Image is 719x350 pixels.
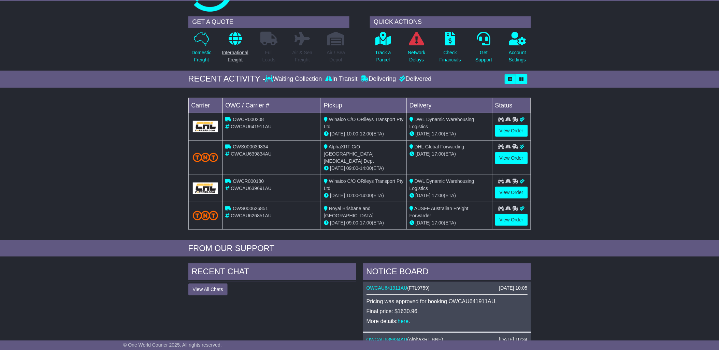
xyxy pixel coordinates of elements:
[363,263,531,282] div: NOTICE BOARD
[346,220,358,225] span: 09:00
[475,49,492,63] p: Get Support
[193,211,218,220] img: TNT_Domestic.png
[321,98,407,113] td: Pickup
[188,263,356,282] div: RECENT CHAT
[231,186,272,191] span: OWCAU639691AU
[508,31,527,67] a: AccountSettings
[327,49,345,63] p: Air / Sea Depot
[231,151,272,157] span: OWCAU639834AU
[346,193,358,198] span: 10:00
[416,220,431,225] span: [DATE]
[440,49,461,63] p: Check Financials
[324,75,359,83] div: In Transit
[188,283,228,295] button: View All Chats
[409,192,489,199] div: (ETA)
[495,125,528,137] a: View Order
[330,220,345,225] span: [DATE]
[193,121,218,132] img: GetCarrierServiceLogo
[360,131,372,136] span: 12:00
[366,308,528,315] p: Final price: $1630.96.
[409,130,489,137] div: (ETA)
[495,152,528,164] a: View Order
[231,124,272,129] span: OWCAU641911AU
[330,131,345,136] span: [DATE]
[191,49,211,63] p: Domestic Freight
[324,206,374,218] span: Royal Brisbane and [GEOGRAPHIC_DATA]
[330,193,345,198] span: [DATE]
[324,117,404,129] span: Winaico C/O ORileys Transport Pty Ltd
[233,117,264,122] span: OWCR000208
[416,193,431,198] span: [DATE]
[366,337,407,342] a: OWCAU639834AU
[222,31,249,67] a: InternationalFreight
[375,31,391,67] a: Track aParcel
[432,151,444,157] span: 17:00
[360,165,372,171] span: 14:00
[398,318,408,324] a: here
[475,31,492,67] a: GetSupport
[409,219,489,227] div: (ETA)
[407,31,426,67] a: NetworkDelays
[324,130,404,137] div: - (ETA)
[409,117,474,129] span: DWL Dynamic Warehousing Logistics
[432,220,444,225] span: 17:00
[193,153,218,162] img: TNT_Domestic.png
[375,49,391,63] p: Track a Parcel
[415,144,464,149] span: DHL Global Forwarding
[222,49,248,63] p: International Freight
[233,178,264,184] span: OWCR000180
[366,298,528,305] p: Pricing was approved for booking OWCAU641911AU.
[346,165,358,171] span: 09:00
[324,192,404,199] div: - (ETA)
[499,337,527,342] div: [DATE] 10:34
[265,75,323,83] div: Waiting Collection
[492,98,531,113] td: Status
[366,285,407,291] a: OWCAU641911AU
[260,49,277,63] p: Full Loads
[346,131,358,136] span: 10:00
[406,98,492,113] td: Delivery
[432,131,444,136] span: 17:00
[233,206,268,211] span: OWS000626851
[188,244,531,253] div: FROM OUR SUPPORT
[188,98,222,113] td: Carrier
[495,187,528,199] a: View Order
[509,49,526,63] p: Account Settings
[188,16,349,28] div: GET A QUOTE
[409,206,469,218] span: AUSFF Australian Freight Forwarder
[330,165,345,171] span: [DATE]
[359,75,398,83] div: Delivering
[324,165,404,172] div: - (ETA)
[416,131,431,136] span: [DATE]
[398,75,432,83] div: Delivered
[366,285,528,291] div: ( )
[366,318,528,324] p: More details: .
[409,285,428,291] span: FTL9759
[222,98,321,113] td: OWC / Carrier #
[292,49,313,63] p: Air & Sea Freight
[193,183,218,194] img: GetCarrierServiceLogo
[188,74,265,84] div: RECENT ACTIVITY -
[324,178,404,191] span: Winaico C/O ORileys Transport Pty Ltd
[409,337,442,342] span: AlphaXRT BNE
[360,220,372,225] span: 17:00
[191,31,212,67] a: DomesticFreight
[123,342,222,348] span: © One World Courier 2025. All rights reserved.
[370,16,531,28] div: QUICK ACTIONS
[499,285,527,291] div: [DATE] 10:05
[409,178,474,191] span: DWL Dynamic Warehousing Logistics
[432,193,444,198] span: 17:00
[231,213,272,218] span: OWCAU626851AU
[324,219,404,227] div: - (ETA)
[439,31,461,67] a: CheckFinancials
[233,144,268,149] span: OWS000639834
[366,337,528,342] div: ( )
[416,151,431,157] span: [DATE]
[408,49,425,63] p: Network Delays
[360,193,372,198] span: 14:00
[495,214,528,226] a: View Order
[409,150,489,158] div: (ETA)
[324,144,374,164] span: AlphaXRT C/O [GEOGRAPHIC_DATA] [MEDICAL_DATA] Dept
